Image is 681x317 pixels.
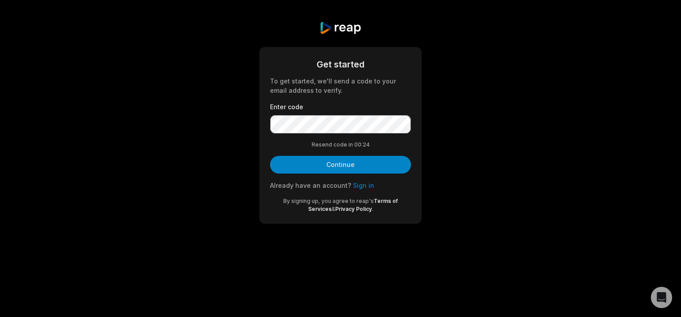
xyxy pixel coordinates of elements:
[372,206,373,212] span: .
[270,76,411,95] div: To get started, we'll send a code to your email address to verify.
[270,156,411,174] button: Continue
[270,58,411,71] div: Get started
[270,182,351,189] span: Already have an account?
[308,198,398,212] a: Terms of Services
[270,141,411,149] div: Resend code in 00:
[332,206,335,212] span: &
[270,102,411,111] label: Enter code
[363,141,370,149] span: 24
[353,182,374,189] a: Sign in
[335,206,372,212] a: Privacy Policy
[651,287,672,308] div: Open Intercom Messenger
[283,198,374,204] span: By signing up, you agree to reap's
[319,21,361,35] img: reap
